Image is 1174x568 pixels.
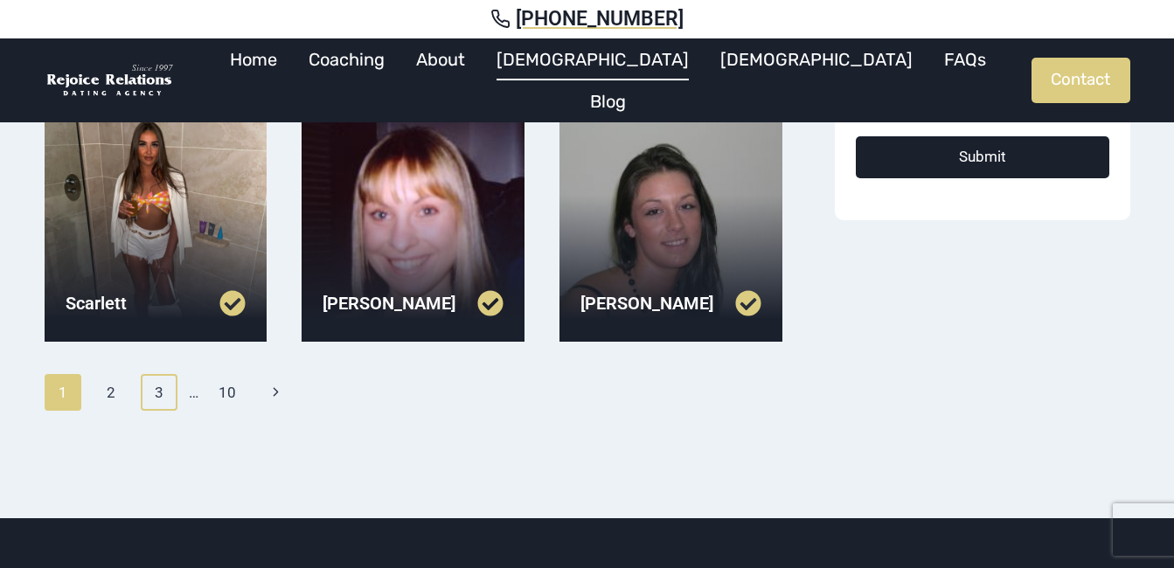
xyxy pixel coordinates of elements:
[928,38,1002,80] a: FAQs
[214,38,293,80] a: Home
[481,38,705,80] a: [DEMOGRAPHIC_DATA]
[45,374,82,411] span: 1
[856,136,1109,177] button: Submit
[1032,58,1130,103] a: Contact
[93,374,130,411] a: 2
[574,80,642,122] a: Blog
[293,38,400,80] a: Coaching
[705,38,928,80] a: [DEMOGRAPHIC_DATA]
[400,38,481,80] a: About
[45,63,176,99] img: Rejoice Relations
[189,376,198,409] span: …
[184,38,1032,122] nav: Primary Navigation
[516,7,684,31] span: [PHONE_NUMBER]
[141,374,178,411] a: 3
[21,7,1153,31] a: [PHONE_NUMBER]
[209,374,247,411] a: 10
[45,374,783,411] nav: Page navigation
